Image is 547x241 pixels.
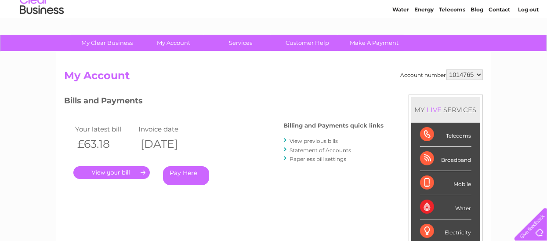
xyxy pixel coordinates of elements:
a: Energy [414,37,434,44]
a: My Account [138,35,210,51]
h4: Billing and Payments quick links [284,122,384,129]
td: Invoice date [136,123,199,135]
th: [DATE] [136,135,199,153]
a: Pay Here [163,166,209,185]
h2: My Account [65,69,483,86]
th: £63.18 [73,135,137,153]
a: Telecoms [439,37,465,44]
div: Mobile [420,171,471,195]
a: Blog [471,37,483,44]
td: Your latest bill [73,123,137,135]
h3: Bills and Payments [65,95,384,110]
div: Broadband [420,147,471,171]
a: . [73,166,150,179]
a: Customer Help [271,35,344,51]
a: View previous bills [290,138,338,144]
div: Clear Business is a trading name of Verastar Limited (registered in [GEOGRAPHIC_DATA] No. 3667643... [66,5,482,43]
a: Log out [518,37,539,44]
a: Make A Payment [338,35,410,51]
div: Account number [401,69,483,80]
a: Water [392,37,409,44]
img: logo.png [19,23,64,50]
a: Services [204,35,277,51]
a: 0333 014 3131 [381,4,442,15]
div: Telecoms [420,123,471,147]
a: Contact [489,37,510,44]
div: MY SERVICES [411,97,480,122]
div: LIVE [425,106,444,114]
a: Paperless bill settings [290,156,347,162]
a: Statement of Accounts [290,147,351,153]
a: My Clear Business [71,35,143,51]
div: Water [420,195,471,219]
